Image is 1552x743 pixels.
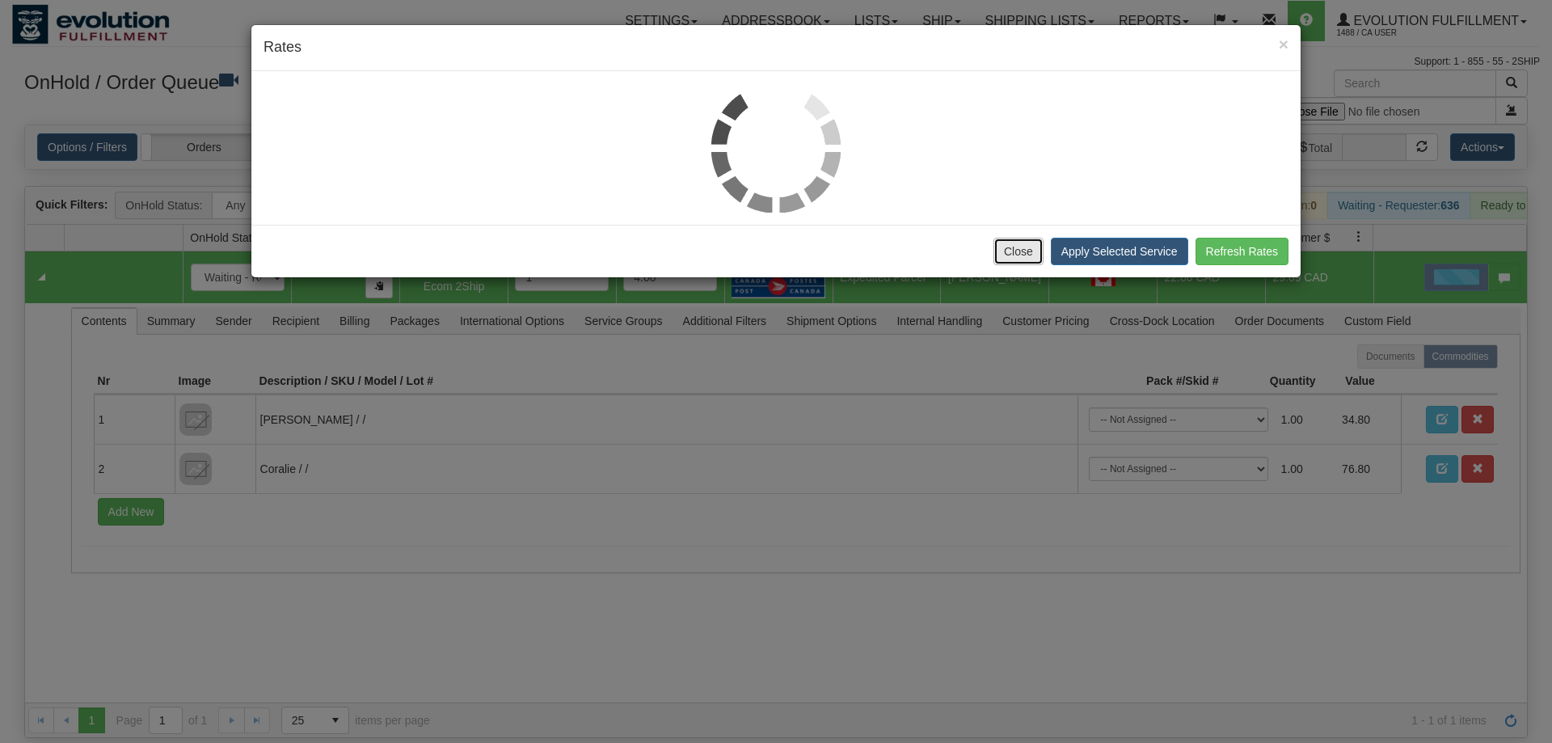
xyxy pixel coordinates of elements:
img: loader.gif [711,83,841,213]
button: Apply Selected Service [1051,238,1188,265]
button: Close [1279,36,1288,53]
button: Refresh Rates [1196,238,1288,265]
span: × [1279,35,1288,53]
button: Close [993,238,1044,265]
h4: Rates [264,37,1288,58]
